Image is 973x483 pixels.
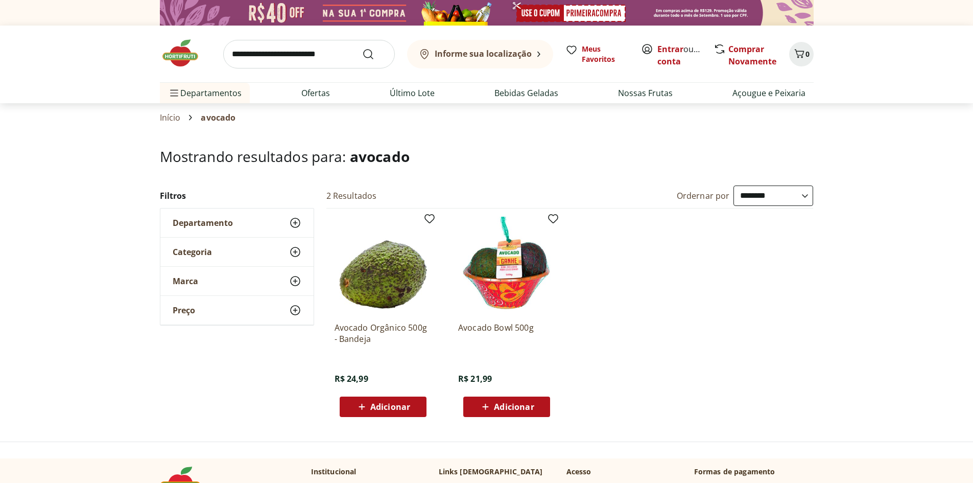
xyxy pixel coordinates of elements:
[657,43,703,67] span: ou
[657,43,714,67] a: Criar conta
[335,373,368,384] span: R$ 24,99
[677,190,730,201] label: Ordernar por
[463,397,550,417] button: Adicionar
[301,87,330,99] a: Ofertas
[168,81,180,105] button: Menu
[728,43,776,67] a: Comprar Novamente
[458,322,555,344] a: Avocado Bowl 500g
[362,48,387,60] button: Submit Search
[789,42,814,66] button: Carrinho
[370,403,410,411] span: Adicionar
[173,276,198,286] span: Marca
[582,44,629,64] span: Meus Favoritos
[160,296,314,325] button: Preço
[160,238,314,266] button: Categoria
[160,113,181,122] a: Início
[160,209,314,237] button: Departamento
[407,40,553,68] button: Informe sua localização
[390,87,435,99] a: Último Lote
[173,247,212,257] span: Categoria
[694,467,814,477] p: Formas de pagamento
[805,49,810,59] span: 0
[335,322,432,344] a: Avocado Orgânico 500g - Bandeja
[435,48,532,59] b: Informe sua localização
[160,38,211,68] img: Hortifruti
[173,305,195,315] span: Preço
[326,190,377,201] h2: 2 Resultados
[618,87,673,99] a: Nossas Frutas
[311,467,357,477] p: Institucional
[657,43,683,55] a: Entrar
[732,87,805,99] a: Açougue e Peixaria
[566,467,591,477] p: Acesso
[565,44,629,64] a: Meus Favoritos
[173,218,233,228] span: Departamento
[458,373,492,384] span: R$ 21,99
[223,40,395,68] input: search
[494,403,534,411] span: Adicionar
[458,217,555,314] img: Avocado Bowl 500g
[160,186,314,206] h2: Filtros
[160,148,814,165] h1: Mostrando resultados para:
[168,81,242,105] span: Departamentos
[160,267,314,295] button: Marca
[350,147,410,166] span: avocado
[340,397,426,417] button: Adicionar
[439,467,543,477] p: Links [DEMOGRAPHIC_DATA]
[494,87,558,99] a: Bebidas Geladas
[335,217,432,314] img: Avocado Orgânico 500g - Bandeja
[201,113,235,122] span: avocado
